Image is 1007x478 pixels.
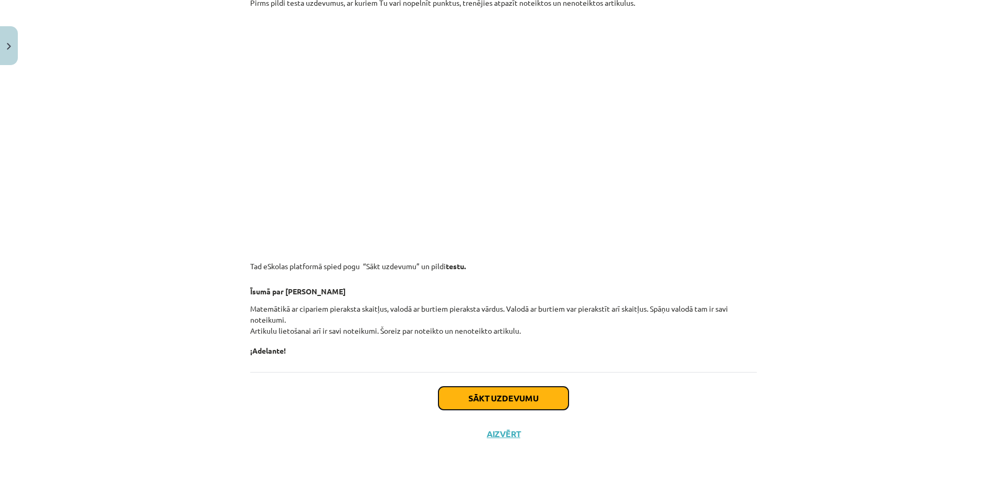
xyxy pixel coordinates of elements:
p: Tad eSkolas platformā spied pogu “Sākt uzdevumu” un pildi [250,260,757,272]
strong: ¡Adelante! [250,346,286,355]
p: Matemātikā ar cipariem pieraksta skaitļus, valodā ar burtiem pieraksta vārdus. Valodā ar burtiem ... [250,303,757,336]
iframe: Spāņu valoda. 10. klase. 1. ieskaite 4. nodarbība. Skaitļi un artikuli/ Números y Artículos [250,15,757,251]
img: icon-close-lesson-0947bae3869378f0d4975bcd49f059093ad1ed9edebbc8119c70593378902aed.svg [7,43,11,50]
button: Aizvērt [484,429,523,439]
b: Īsumā par [PERSON_NAME] [250,286,346,296]
strong: testu. [446,261,466,271]
button: Sākt uzdevumu [438,387,569,410]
